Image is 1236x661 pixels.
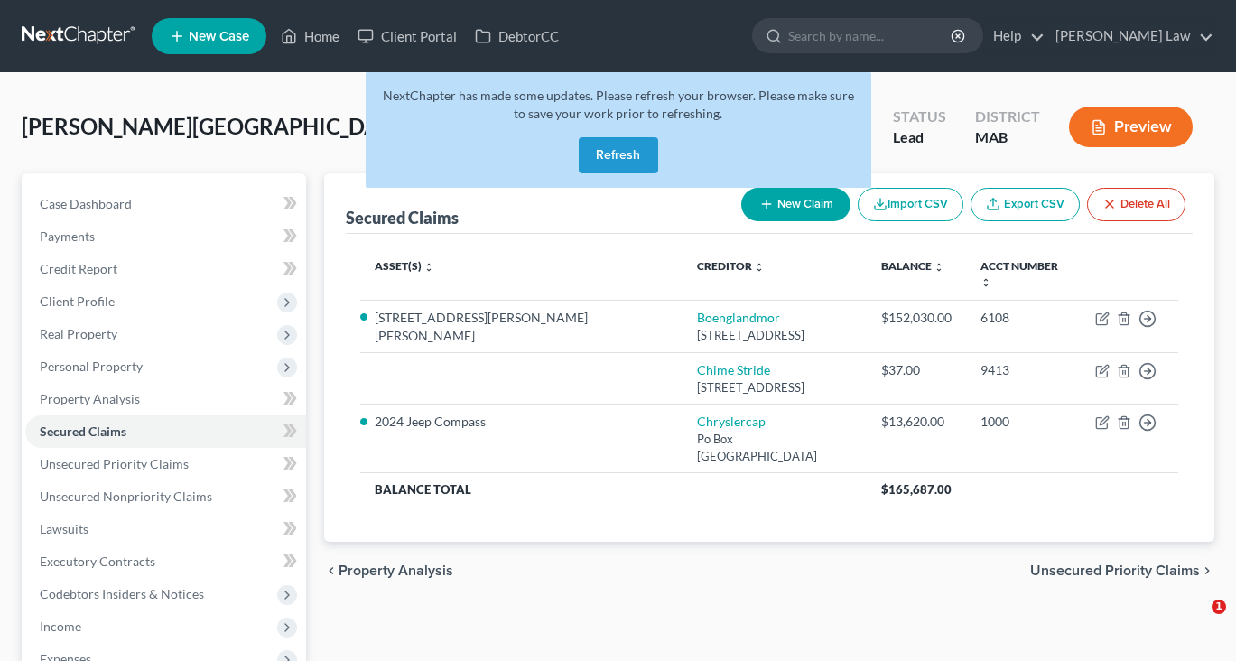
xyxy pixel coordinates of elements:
[980,259,1058,288] a: Acct Number unfold_more
[348,20,466,52] a: Client Portal
[324,563,339,578] i: chevron_left
[40,293,115,309] span: Client Profile
[40,489,212,504] span: Unsecured Nonpriority Claims
[697,327,852,344] div: [STREET_ADDRESS]
[25,188,306,220] a: Case Dashboard
[40,358,143,374] span: Personal Property
[881,361,952,379] div: $37.00
[1030,563,1214,578] button: Unsecured Priority Claims chevron_right
[375,413,668,431] li: 2024 Jeep Compass
[25,513,306,545] a: Lawsuits
[741,188,850,221] button: New Claim
[975,107,1040,127] div: District
[971,188,1080,221] a: Export CSV
[383,88,854,121] span: NextChapter has made some updates. Please refresh your browser. Please make sure to save your wor...
[466,20,568,52] a: DebtorCC
[25,253,306,285] a: Credit Report
[40,228,95,244] span: Payments
[980,277,991,288] i: unfold_more
[579,137,658,173] button: Refresh
[40,586,204,601] span: Codebtors Insiders & Notices
[272,20,348,52] a: Home
[881,482,952,497] span: $165,687.00
[984,20,1045,52] a: Help
[893,127,946,148] div: Lead
[881,413,952,431] div: $13,620.00
[360,472,867,505] th: Balance Total
[40,391,140,406] span: Property Analysis
[697,362,770,377] a: Chime Stride
[423,262,434,273] i: unfold_more
[1175,600,1218,643] iframe: Intercom live chat
[697,414,766,429] a: Chryslercap
[40,456,189,471] span: Unsecured Priority Claims
[40,326,117,341] span: Real Property
[754,262,765,273] i: unfold_more
[1069,107,1193,147] button: Preview
[25,383,306,415] a: Property Analysis
[375,259,434,273] a: Asset(s) unfold_more
[1200,563,1214,578] i: chevron_right
[375,309,668,345] li: [STREET_ADDRESS][PERSON_NAME][PERSON_NAME]
[934,262,944,273] i: unfold_more
[40,424,126,439] span: Secured Claims
[1087,188,1185,221] button: Delete All
[40,554,155,569] span: Executory Contracts
[189,30,249,43] span: New Case
[25,448,306,480] a: Unsecured Priority Claims
[40,196,132,211] span: Case Dashboard
[697,379,852,396] div: [STREET_ADDRESS]
[40,261,117,276] span: Credit Report
[25,545,306,578] a: Executory Contracts
[1212,600,1226,614] span: 1
[697,431,852,464] div: Po Box [GEOGRAPHIC_DATA]
[22,113,410,139] span: [PERSON_NAME][GEOGRAPHIC_DATA]
[697,259,765,273] a: Creditor unfold_more
[975,127,1040,148] div: MAB
[980,413,1066,431] div: 1000
[324,563,453,578] button: chevron_left Property Analysis
[339,563,453,578] span: Property Analysis
[1046,20,1213,52] a: [PERSON_NAME] Law
[25,415,306,448] a: Secured Claims
[697,310,780,325] a: Boenglandmor
[25,480,306,513] a: Unsecured Nonpriority Claims
[881,309,952,327] div: $152,030.00
[40,619,81,634] span: Income
[893,107,946,127] div: Status
[788,19,953,52] input: Search by name...
[1030,563,1200,578] span: Unsecured Priority Claims
[25,220,306,253] a: Payments
[858,188,963,221] button: Import CSV
[881,259,944,273] a: Balance unfold_more
[980,361,1066,379] div: 9413
[40,521,88,536] span: Lawsuits
[980,309,1066,327] div: 6108
[346,207,459,228] div: Secured Claims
